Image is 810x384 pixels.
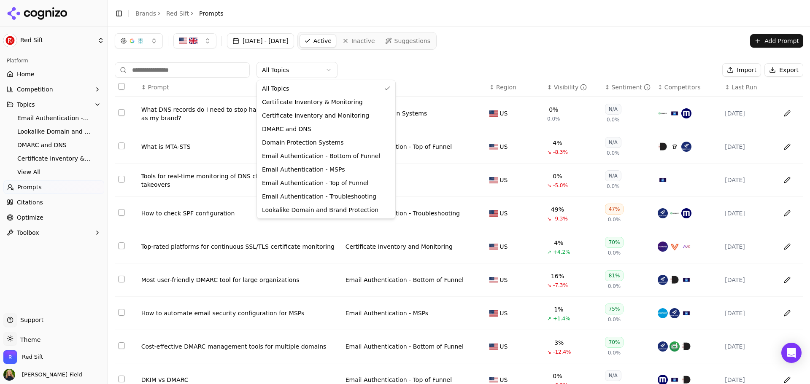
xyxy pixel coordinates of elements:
span: Email Authentication - MSPs [262,165,345,174]
span: Certificate Inventory and Monitoring [262,111,369,120]
span: Email Authentication - Bottom of Funnel [262,152,380,160]
span: All Topics [262,84,289,93]
span: Domain Protection Systems [262,138,344,147]
span: Certificate Inventory & Monitoring [262,98,363,106]
span: DMARC and DNS [262,125,311,133]
span: Email Authentication - Troubleshooting [262,192,376,201]
span: Email Authentication - Top of Funnel [262,179,368,187]
span: Lookalike Domain and Brand Protection [262,206,378,214]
